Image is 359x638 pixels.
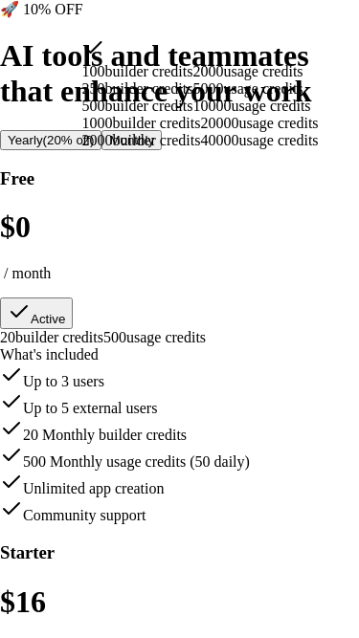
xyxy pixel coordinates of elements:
[200,132,318,148] span: 40000 usage credits
[192,98,310,114] span: 10000 usage credits
[192,63,303,79] span: 2000 usage credits
[82,132,201,148] span: 2000 builder credits
[82,98,193,114] span: 500 builder credits
[200,115,318,131] span: 20000 usage credits
[82,80,193,97] span: 250 builder credits
[192,80,303,97] span: 5000 usage credits
[82,63,193,79] span: 100 builder credits
[82,115,201,131] span: 1000 builder credits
